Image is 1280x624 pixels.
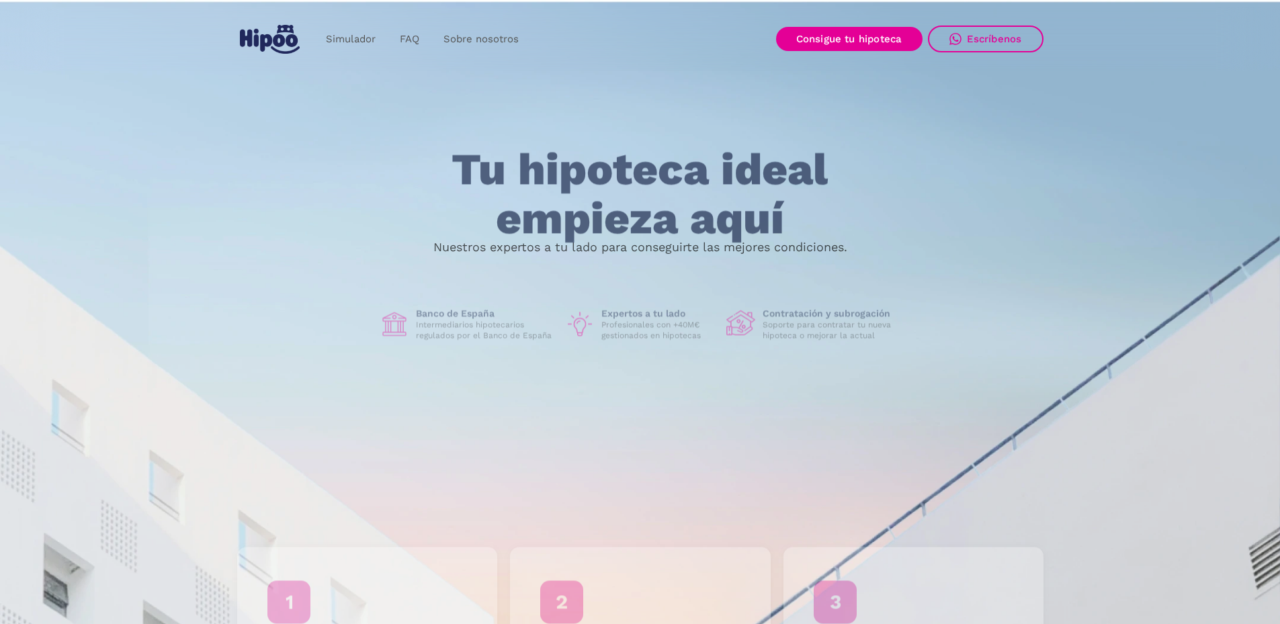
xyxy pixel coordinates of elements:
h1: Expertos a tu lado [601,308,716,320]
a: Sobre nosotros [431,26,531,52]
a: Consigue tu hipoteca [776,27,923,51]
a: home [237,19,303,59]
p: Intermediarios hipotecarios regulados por el Banco de España [416,320,554,341]
p: Nuestros expertos a tu lado para conseguirte las mejores condiciones. [433,242,847,253]
p: Soporte para contratar tu nueva hipoteca o mejorar la actual [763,320,901,341]
h1: Contratación y subrogación [763,308,901,320]
p: Profesionales con +40M€ gestionados en hipotecas [601,320,716,341]
div: Escríbenos [967,33,1022,45]
h1: Banco de España [416,308,554,320]
a: FAQ [388,26,431,52]
a: Escríbenos [928,26,1043,52]
h1: Tu hipoteca ideal empieza aquí [385,146,894,243]
a: Simulador [314,26,388,52]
